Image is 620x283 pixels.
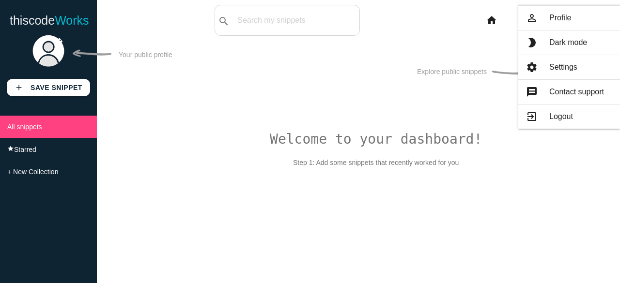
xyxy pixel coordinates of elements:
[215,5,232,35] button: search
[526,13,538,23] i: person_outline
[518,55,620,79] a: settingsSettings
[7,145,14,152] i: star
[218,6,230,37] i: search
[73,34,111,73] img: str-arrow.svg
[518,6,620,30] a: person_outlineProfile
[518,80,620,104] a: messageContact support
[55,14,89,27] span: Works
[526,37,538,48] i: brightness_2
[14,146,36,153] span: Starred
[518,30,620,55] a: brightness_2Dark mode
[232,10,359,30] input: Search my snippets
[526,62,538,73] i: settings
[526,87,538,97] i: message
[31,84,82,91] b: Save Snippet
[492,36,530,75] img: curv-arrow.svg
[486,5,497,36] i: home
[7,79,90,96] a: addSave Snippet
[31,34,65,68] img: user.png
[10,5,89,36] a: thiscodeWorks
[7,168,58,176] span: + New Collection
[119,51,172,66] p: Your public profile
[417,68,487,75] p: Explore public snippets
[518,104,620,129] a: exit_to_appLogout
[526,111,538,122] i: exit_to_app
[15,79,23,96] i: add
[7,123,42,131] span: All snippets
